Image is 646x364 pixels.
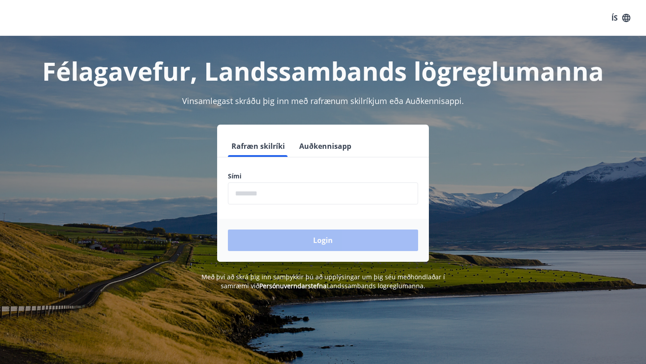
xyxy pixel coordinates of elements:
[182,95,464,106] span: Vinsamlegast skráðu þig inn með rafrænum skilríkjum eða Auðkennisappi.
[228,172,418,181] label: Sími
[228,135,288,157] button: Rafræn skilríki
[201,273,445,290] span: Með því að skrá þig inn samþykkir þú að upplýsingar um þig séu meðhöndlaðar í samræmi við Landssa...
[607,10,635,26] button: ÍS
[296,135,355,157] button: Auðkennisapp
[11,54,635,88] h1: Félagavefur, Landssambands lögreglumanna
[259,282,327,290] a: Persónuverndarstefna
